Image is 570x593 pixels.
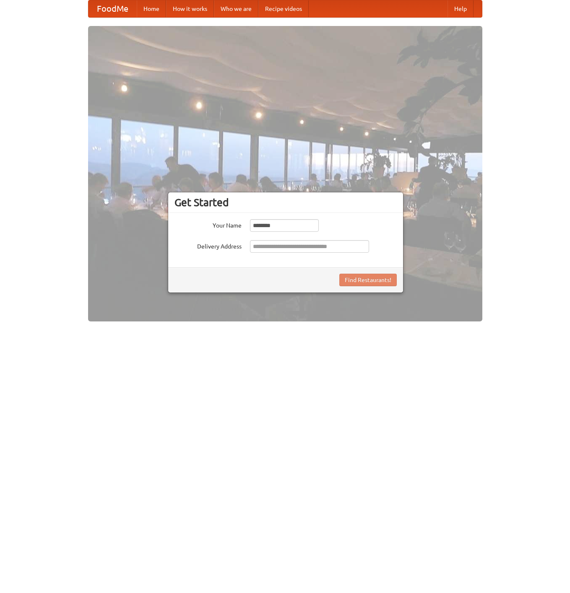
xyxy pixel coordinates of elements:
[174,196,397,209] h3: Get Started
[448,0,474,17] a: Help
[258,0,309,17] a: Recipe videos
[137,0,166,17] a: Home
[214,0,258,17] a: Who we are
[174,219,242,230] label: Your Name
[174,240,242,251] label: Delivery Address
[88,0,137,17] a: FoodMe
[166,0,214,17] a: How it works
[339,274,397,286] button: Find Restaurants!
